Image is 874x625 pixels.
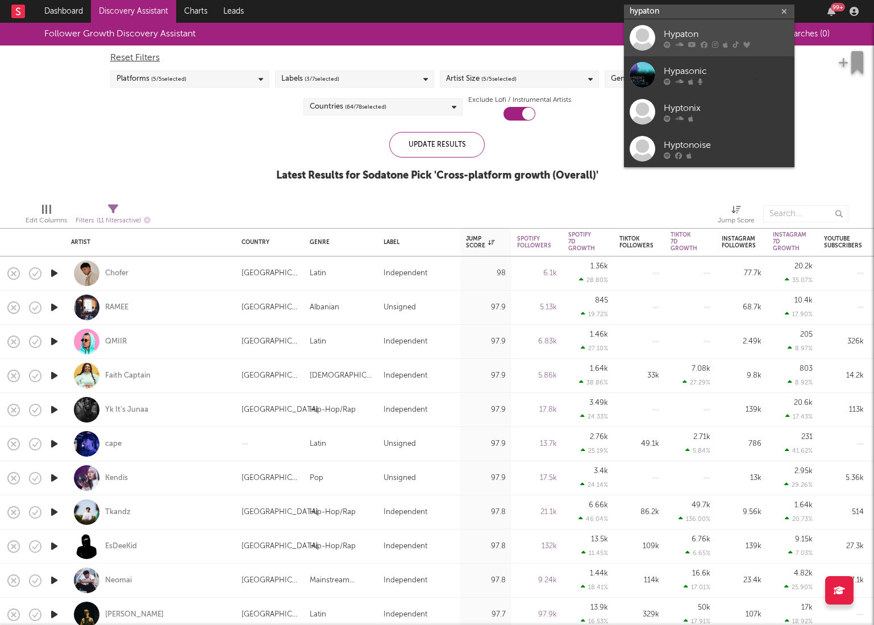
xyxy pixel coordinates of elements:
[389,132,485,158] div: Update Results
[785,515,813,523] div: 20.73 %
[785,447,813,454] div: 41.62 %
[105,439,122,449] a: cape
[718,214,755,227] div: Jump Score
[679,515,710,523] div: 136.00 %
[466,235,494,249] div: Jump Score
[788,345,813,352] div: 8.97 %
[466,403,506,417] div: 97.9
[466,506,506,519] div: 97.8
[794,297,813,304] div: 10.4k
[310,100,386,114] div: Countries
[685,447,710,454] div: 5.84 %
[761,30,830,38] span: Saved Searches
[590,433,608,441] div: 2.76k
[481,72,517,86] span: ( 5 / 5 selected)
[242,403,318,417] div: [GEOGRAPHIC_DATA]
[590,331,608,338] div: 1.46k
[794,570,813,577] div: 4.82k
[589,399,608,407] div: 3.49k
[105,337,127,347] a: QMIIR
[345,100,386,114] span: ( 64 / 78 selected)
[310,301,339,314] div: Albanian
[105,303,128,313] div: RAMEE
[794,467,813,475] div: 2.95k
[384,574,427,587] div: Independent
[763,205,848,222] input: Search...
[242,335,298,349] div: [GEOGRAPHIC_DATA]
[384,403,427,417] div: Independent
[693,433,710,441] div: 2.71k
[800,365,813,372] div: 803
[105,268,128,279] div: Chofer
[785,276,813,284] div: 35.07 %
[664,138,789,152] div: Hyptonoise
[722,471,761,485] div: 13k
[824,369,864,383] div: 14.2k
[722,335,761,349] div: 2.49k
[722,574,761,587] div: 23.4k
[590,570,608,577] div: 1.44k
[568,231,595,252] div: Spotify 7D Growth
[722,369,761,383] div: 9.8k
[105,473,128,483] div: Kendis
[466,574,506,587] div: 97.8
[384,437,416,451] div: Unsigned
[619,540,659,553] div: 109k
[801,433,813,441] div: 231
[722,608,761,622] div: 107k
[684,583,710,591] div: 17.01 %
[151,72,186,86] span: ( 5 / 5 selected)
[105,610,164,620] div: [PERSON_NAME]
[384,239,449,246] div: Label
[581,618,608,625] div: 16.53 %
[581,549,608,557] div: 11.45 %
[824,540,864,553] div: 27.3k
[590,604,608,611] div: 13.9k
[384,335,427,349] div: Independent
[784,583,813,591] div: 25.90 %
[824,403,864,417] div: 113k
[619,437,659,451] div: 49.1k
[581,447,608,454] div: 25.19 %
[97,218,141,224] span: ( 11 filters active)
[105,371,151,381] a: Faith Captain
[466,267,506,280] div: 98
[722,540,761,553] div: 139k
[517,608,557,622] div: 97.9k
[310,437,326,451] div: Latin
[105,405,148,415] a: Yk It’s Junaa
[305,72,339,86] span: ( 3 / 7 selected)
[619,506,659,519] div: 86.2k
[517,301,557,314] div: 5.13k
[110,51,764,65] div: Reset Filters
[310,335,326,349] div: Latin
[466,437,506,451] div: 97.9
[698,604,710,611] div: 50k
[824,335,864,349] div: 326k
[310,574,372,587] div: Mainstream Electronic
[824,471,864,485] div: 5.36k
[580,481,608,489] div: 24.14 %
[384,608,427,622] div: Independent
[242,506,318,519] div: [GEOGRAPHIC_DATA]
[517,403,557,417] div: 17.8k
[242,267,298,280] div: [GEOGRAPHIC_DATA]
[794,399,813,407] div: 20.6k
[611,72,677,86] div: Genres
[664,64,789,78] div: Hypasonic
[44,27,195,41] div: Follower Growth Discovery Assistant
[624,5,794,19] input: Search for artists
[384,506,427,519] div: Independent
[310,239,367,246] div: Genre
[795,536,813,543] div: 9.15k
[827,7,835,16] button: 99+
[578,515,608,523] div: 46.04 %
[517,471,557,485] div: 17.5k
[684,618,710,625] div: 17.91 %
[517,506,557,519] div: 21.1k
[466,369,506,383] div: 97.9
[788,549,813,557] div: 7.03 %
[466,301,506,314] div: 97.9
[801,604,813,611] div: 17k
